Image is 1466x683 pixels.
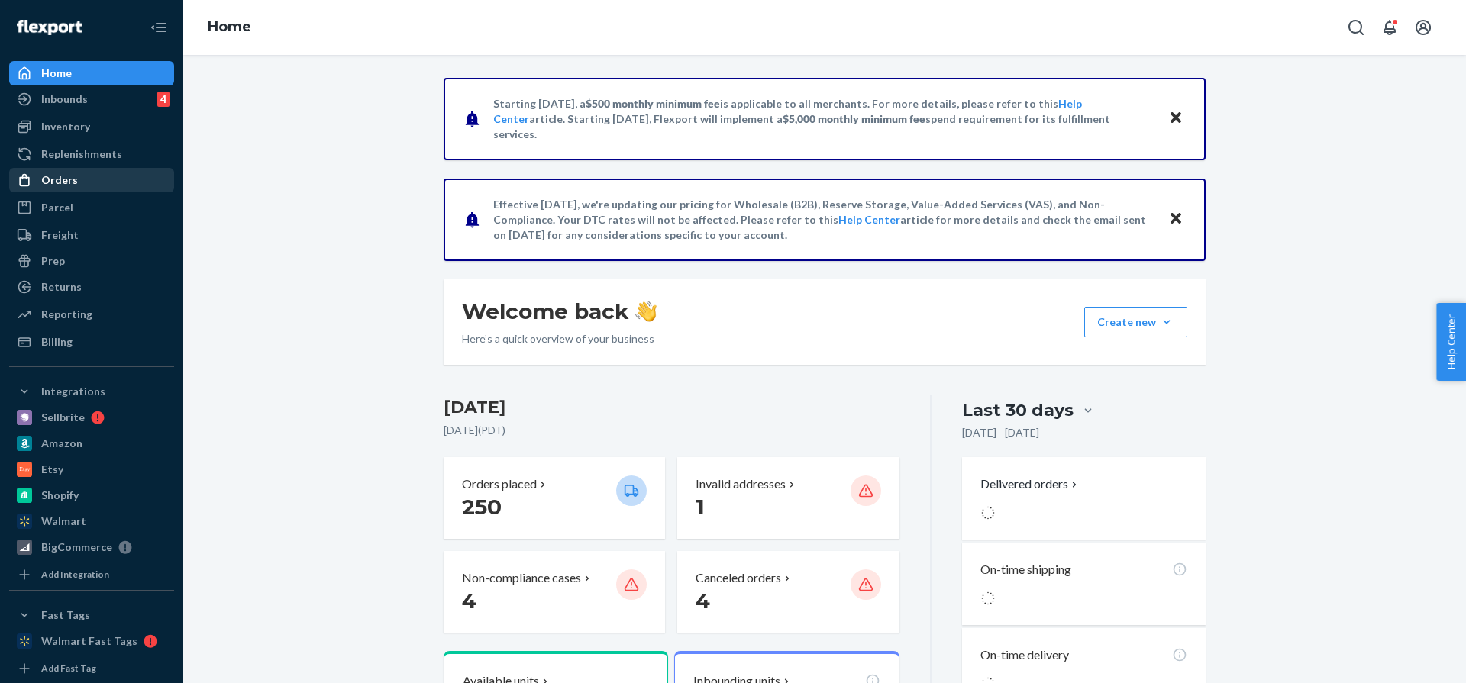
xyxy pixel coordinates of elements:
button: Integrations [9,379,174,404]
a: Home [208,18,251,35]
div: BigCommerce [41,540,112,555]
a: Help Center [838,213,900,226]
p: Effective [DATE], we're updating our pricing for Wholesale (B2B), Reserve Storage, Value-Added Se... [493,197,1154,243]
a: Prep [9,249,174,273]
div: Shopify [41,488,79,503]
span: $500 monthly minimum fee [586,97,720,110]
div: Replenishments [41,147,122,162]
div: Add Fast Tag [41,662,96,675]
h1: Welcome back [462,298,657,325]
div: Etsy [41,462,63,477]
button: Close [1166,208,1186,230]
button: Orders placed 250 [444,457,665,539]
a: Orders [9,168,174,192]
img: Flexport logo [17,20,82,35]
button: Non-compliance cases 4 [444,551,665,633]
button: Open Search Box [1341,12,1371,43]
div: Orders [41,172,78,188]
a: Sellbrite [9,405,174,430]
p: Non-compliance cases [462,569,581,587]
p: Canceled orders [696,569,781,587]
div: Prep [41,253,65,269]
a: Parcel [9,195,174,220]
a: Home [9,61,174,85]
div: Sellbrite [41,410,85,425]
span: 1 [696,494,705,520]
button: Help Center [1436,303,1466,381]
ol: breadcrumbs [195,5,263,50]
span: 250 [462,494,502,520]
div: Walmart Fast Tags [41,633,137,649]
button: Delivered orders [980,475,1080,493]
p: Starting [DATE], a is applicable to all merchants. For more details, please refer to this article... [493,96,1154,142]
span: $5,000 monthly minimum fee [783,112,925,125]
a: Amazon [9,431,174,456]
img: hand-wave emoji [635,301,657,322]
a: BigCommerce [9,535,174,559]
span: 4 [462,588,476,614]
button: Close Navigation [144,12,174,43]
a: Freight [9,223,174,247]
div: Inbounds [41,92,88,107]
a: Inbounds4 [9,87,174,111]
a: Etsy [9,457,174,482]
div: Home [41,66,72,81]
a: Returns [9,275,174,299]
p: On-time delivery [980,646,1069,664]
div: Last 30 days [962,398,1074,422]
button: Close [1166,108,1186,130]
div: Inventory [41,119,90,134]
div: Amazon [41,436,82,451]
a: Add Fast Tag [9,659,174,678]
div: Freight [41,227,79,243]
a: Walmart Fast Tags [9,629,174,653]
a: Reporting [9,302,174,327]
p: Here’s a quick overview of your business [462,331,657,346]
button: Create new [1084,307,1187,337]
div: Billing [41,334,73,350]
div: Reporting [41,307,92,322]
button: Open account menu [1408,12,1439,43]
p: [DATE] ( PDT ) [444,423,899,438]
h3: [DATE] [444,395,899,420]
p: Invalid addresses [696,475,786,493]
button: Invalid addresses 1 [677,457,899,539]
div: Fast Tags [41,607,90,623]
button: Canceled orders 4 [677,551,899,633]
div: Returns [41,279,82,295]
a: Add Integration [9,565,174,584]
div: 4 [157,92,170,107]
p: On-time shipping [980,561,1071,578]
a: Shopify [9,483,174,507]
div: Integrations [41,384,105,399]
p: [DATE] - [DATE] [962,425,1039,440]
a: Walmart [9,509,174,533]
button: Fast Tags [9,603,174,627]
span: 4 [696,588,710,614]
div: Parcel [41,200,73,215]
div: Walmart [41,514,86,529]
a: Replenishments [9,142,174,166]
button: Open notifications [1374,12,1405,43]
a: Billing [9,330,174,354]
div: Add Integration [41,568,109,581]
p: Orders placed [462,475,537,493]
a: Inventory [9,114,174,139]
